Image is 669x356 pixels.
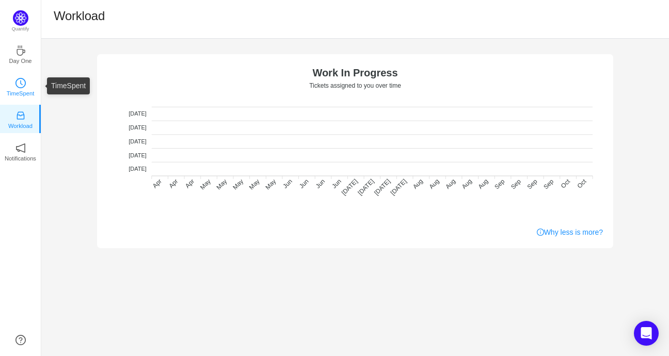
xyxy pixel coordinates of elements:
tspan: Oct [560,177,572,190]
tspan: Apr [167,177,179,189]
a: icon: inboxWorkload [15,114,26,124]
i: icon: coffee [15,45,26,56]
a: icon: notificationNotifications [15,146,26,156]
tspan: Oct [576,177,588,190]
p: TimeSpent [7,89,35,98]
a: icon: question-circle [15,335,26,345]
tspan: May [215,177,229,191]
tspan: Aug [444,177,457,190]
p: Workload [8,121,33,131]
a: Why less is more? [537,227,603,238]
h1: Workload [54,8,105,24]
tspan: Aug [476,177,489,190]
tspan: [DATE] [389,177,408,197]
tspan: [DATE] [129,110,147,117]
tspan: Sep [542,177,555,190]
tspan: Jun [330,177,343,190]
p: Notifications [5,154,36,163]
i: icon: notification [15,143,26,153]
tspan: May [199,177,212,191]
tspan: Aug [411,177,424,190]
tspan: May [264,177,277,191]
text: Work In Progress [312,67,397,78]
p: Day One [9,56,31,66]
div: Open Intercom Messenger [634,321,659,346]
tspan: Apr [184,177,196,189]
tspan: [DATE] [129,124,147,131]
tspan: Sep [493,177,506,190]
tspan: [DATE] [129,152,147,158]
i: icon: info-circle [537,229,544,236]
tspan: May [231,177,245,191]
img: Quantify [13,10,28,26]
tspan: [DATE] [373,177,392,197]
tspan: [DATE] [340,177,359,197]
i: icon: inbox [15,110,26,121]
tspan: May [248,177,261,191]
tspan: Jun [314,177,327,190]
tspan: [DATE] [357,177,376,197]
tspan: Sep [526,177,539,190]
tspan: Apr [151,177,163,189]
tspan: Jun [298,177,310,190]
a: icon: clock-circleTimeSpent [15,81,26,91]
p: Quantify [12,26,29,33]
tspan: Sep [509,177,522,190]
text: Tickets assigned to you over time [309,82,401,89]
tspan: Jun [281,177,294,190]
tspan: [DATE] [129,166,147,172]
tspan: Aug [460,177,473,190]
tspan: [DATE] [129,138,147,144]
i: icon: clock-circle [15,78,26,88]
a: icon: coffeeDay One [15,48,26,59]
tspan: Aug [428,177,441,190]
